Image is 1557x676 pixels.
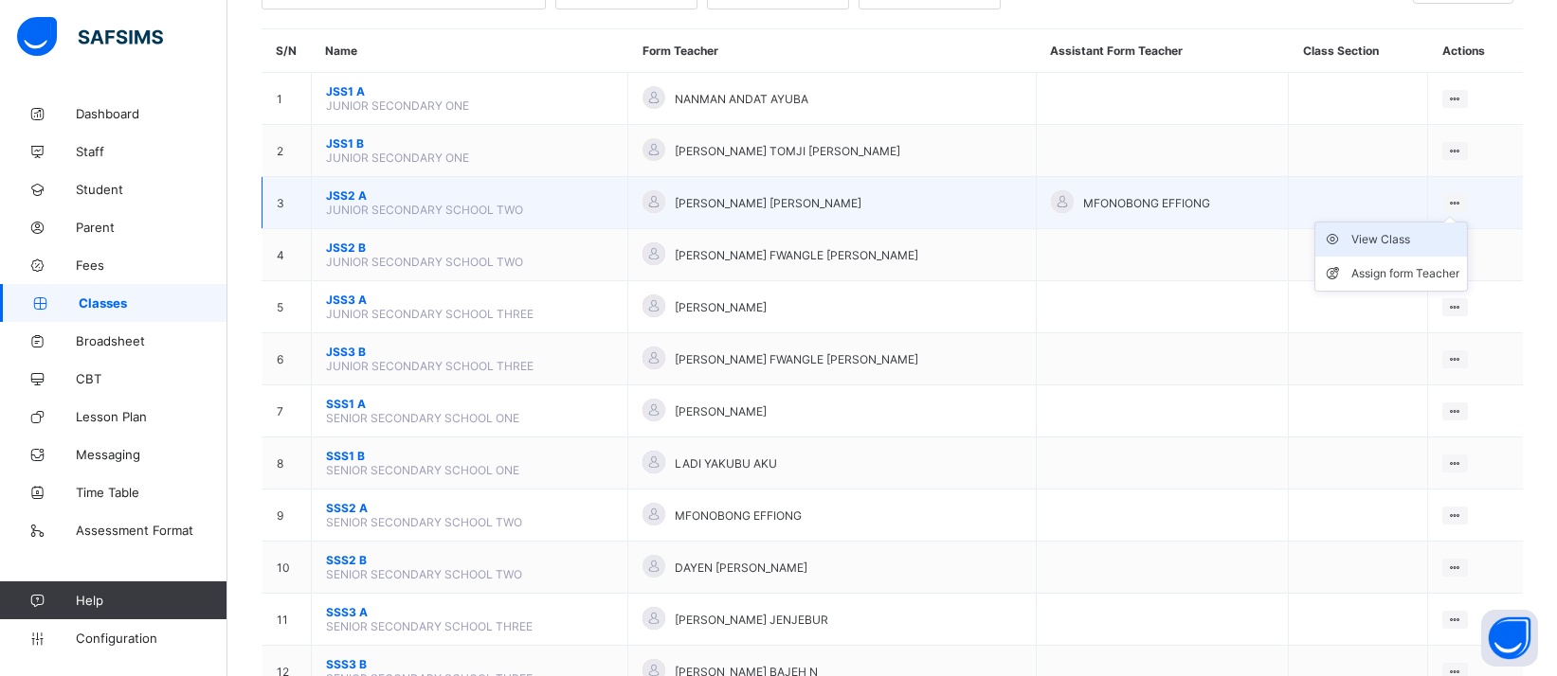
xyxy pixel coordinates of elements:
span: SENIOR SECONDARY SCHOOL ONE [326,411,519,425]
span: [PERSON_NAME] [675,404,767,418]
span: Fees [76,258,227,273]
span: Classes [79,295,227,311]
span: Parent [76,220,227,235]
span: Student [76,182,227,197]
td: 6 [263,333,312,385]
td: 2 [263,125,312,177]
span: JUNIOR SECONDARY ONE [326,151,469,165]
span: CBT [76,371,227,386]
span: MFONOBONG EFFIONG [1083,196,1210,210]
span: JUNIOR SECONDARY SCHOOL TWO [326,203,523,217]
th: Class Section [1289,29,1428,73]
span: JUNIOR SECONDARY SCHOOL THREE [326,307,534,321]
button: Open asap [1481,610,1538,667]
span: [PERSON_NAME] FWANGLE [PERSON_NAME] [675,248,918,262]
span: SSS3 A [326,605,613,619]
span: Messaging [76,447,227,462]
span: JSS3 B [326,345,613,359]
img: safsims [17,17,163,57]
th: Name [312,29,628,73]
span: JUNIOR SECONDARY ONE [326,98,469,113]
span: [PERSON_NAME] JENJEBUR [675,613,828,627]
td: 9 [263,489,312,542]
span: JUNIOR SECONDARY SCHOOL TWO [326,255,523,269]
td: 3 [263,177,312,229]
span: Broadsheet [76,333,227,348]
div: Assign form Teacher [1351,264,1459,283]
td: 11 [263,594,312,646]
span: SENIOR SECONDARY SCHOOL TWO [326,567,522,581]
span: [PERSON_NAME] FWANGLE [PERSON_NAME] [675,352,918,366]
span: SENIOR SECONDARY SCHOOL THREE [326,619,533,633]
span: JSS2 A [326,188,613,203]
span: MFONOBONG EFFIONG [675,508,802,523]
span: [PERSON_NAME] TOMJI [PERSON_NAME] [675,144,900,158]
td: 8 [263,437,312,489]
span: [PERSON_NAME] [675,300,767,314]
td: 1 [263,73,312,125]
span: Configuration [76,631,226,646]
span: SSS1 B [326,449,613,463]
span: SENIOR SECONDARY SCHOOL ONE [326,463,519,477]
span: Time Table [76,485,227,500]
th: Actions [1428,29,1523,73]
span: JUNIOR SECONDARY SCHOOL THREE [326,359,534,373]
span: JSS2 B [326,240,613,255]
th: Form Teacher [628,29,1037,73]
span: LADI YAKUBU AKU [675,456,777,471]
span: Help [76,593,226,608]
span: DAYEN [PERSON_NAME] [675,560,807,575]
th: Assistant Form Teacher [1036,29,1288,73]
span: [PERSON_NAME] [PERSON_NAME] [675,196,861,210]
span: SSS2 A [326,501,613,515]
td: 4 [263,229,312,281]
td: 7 [263,385,312,437]
th: S/N [263,29,312,73]
span: JSS3 A [326,293,613,307]
span: Dashboard [76,106,227,121]
span: NANMAN ANDAT AYUBA [675,92,808,106]
span: SENIOR SECONDARY SCHOOL TWO [326,515,522,529]
span: SSS2 B [326,553,613,567]
span: JSS1 A [326,84,613,98]
span: JSS1 B [326,136,613,151]
td: 10 [263,542,312,594]
td: 5 [263,281,312,333]
span: Lesson Plan [76,409,227,424]
span: Staff [76,144,227,159]
div: View Class [1351,230,1459,249]
span: SSS3 B [326,657,613,671]
span: SSS1 A [326,397,613,411]
span: Assessment Format [76,523,227,538]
